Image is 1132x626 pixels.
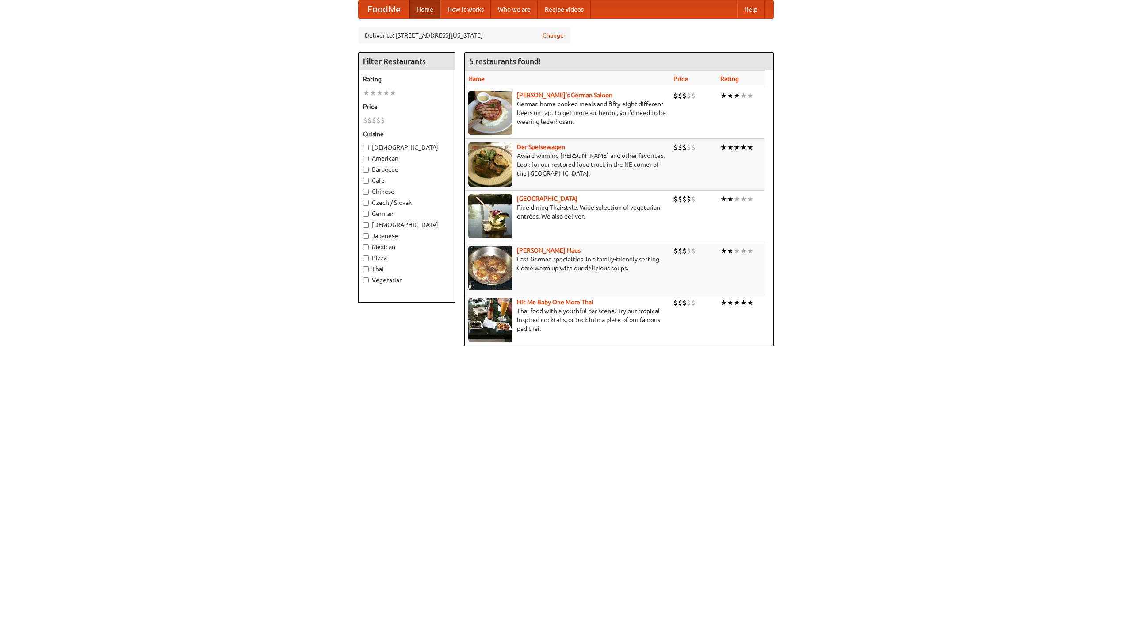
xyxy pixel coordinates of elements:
a: Price [673,75,688,82]
h5: Cuisine [363,130,451,138]
a: Recipe videos [538,0,591,18]
li: ★ [734,246,740,256]
a: [PERSON_NAME]'s German Saloon [517,92,612,99]
a: Rating [720,75,739,82]
label: Czech / Slovak [363,198,451,207]
li: $ [673,194,678,204]
li: $ [691,246,696,256]
input: American [363,156,369,161]
li: ★ [727,194,734,204]
input: [DEMOGRAPHIC_DATA] [363,145,369,150]
li: ★ [376,88,383,98]
li: ★ [720,246,727,256]
h5: Price [363,102,451,111]
p: East German specialties, in a family-friendly setting. Come warm up with our delicious soups. [468,255,666,273]
li: ★ [720,142,727,152]
label: [DEMOGRAPHIC_DATA] [363,220,451,229]
div: Deliver to: [STREET_ADDRESS][US_STATE] [358,27,570,43]
a: Home [409,0,440,18]
img: satay.jpg [468,194,512,238]
a: Change [543,31,564,40]
li: $ [682,91,687,100]
p: Thai food with a youthful bar scene. Try our tropical inspired cocktails, or tuck into a plate of... [468,307,666,333]
p: Fine dining Thai-style. Wide selection of vegetarian entrées. We also deliver. [468,203,666,221]
li: $ [673,246,678,256]
li: $ [673,91,678,100]
li: ★ [747,246,753,256]
input: Japanese [363,233,369,239]
label: [DEMOGRAPHIC_DATA] [363,143,451,152]
img: esthers.jpg [468,91,512,135]
label: Chinese [363,187,451,196]
input: [DEMOGRAPHIC_DATA] [363,222,369,228]
input: Vegetarian [363,277,369,283]
li: $ [682,246,687,256]
li: ★ [747,194,753,204]
li: ★ [747,298,753,307]
a: Der Speisewagen [517,143,565,150]
label: Thai [363,265,451,273]
li: ★ [747,91,753,100]
p: Award-winning [PERSON_NAME] and other favorites. Look for our restored food truck in the NE corne... [468,151,666,178]
a: Help [737,0,765,18]
li: $ [381,115,385,125]
li: ★ [390,88,396,98]
li: $ [687,194,691,204]
li: $ [691,91,696,100]
li: $ [372,115,376,125]
a: Name [468,75,485,82]
h5: Rating [363,75,451,84]
li: ★ [720,298,727,307]
input: Thai [363,266,369,272]
li: ★ [720,194,727,204]
label: German [363,209,451,218]
li: ★ [363,88,370,98]
li: ★ [734,298,740,307]
li: $ [678,91,682,100]
li: $ [691,194,696,204]
input: Chinese [363,189,369,195]
li: ★ [383,88,390,98]
input: Cafe [363,178,369,184]
input: Pizza [363,255,369,261]
p: German home-cooked meals and fifty-eight different beers on tap. To get more authentic, you'd nee... [468,100,666,126]
input: German [363,211,369,217]
img: babythai.jpg [468,298,512,342]
li: $ [687,142,691,152]
li: $ [678,142,682,152]
li: $ [691,298,696,307]
input: Barbecue [363,167,369,173]
ng-pluralize: 5 restaurants found! [469,57,541,65]
li: ★ [734,194,740,204]
li: $ [678,298,682,307]
a: [PERSON_NAME] Haus [517,247,581,254]
li: $ [687,246,691,256]
label: American [363,154,451,163]
li: ★ [740,298,747,307]
li: $ [678,246,682,256]
img: speisewagen.jpg [468,142,512,187]
li: ★ [727,298,734,307]
label: Mexican [363,242,451,251]
li: $ [682,194,687,204]
label: Cafe [363,176,451,185]
li: $ [691,142,696,152]
li: ★ [734,142,740,152]
li: ★ [727,142,734,152]
b: [GEOGRAPHIC_DATA] [517,195,577,202]
li: ★ [727,91,734,100]
label: Vegetarian [363,276,451,284]
li: $ [678,194,682,204]
li: $ [687,91,691,100]
a: How it works [440,0,491,18]
li: ★ [727,246,734,256]
li: ★ [747,142,753,152]
li: ★ [740,246,747,256]
a: Hit Me Baby One More Thai [517,299,593,306]
li: ★ [740,194,747,204]
li: ★ [740,91,747,100]
li: $ [363,115,367,125]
